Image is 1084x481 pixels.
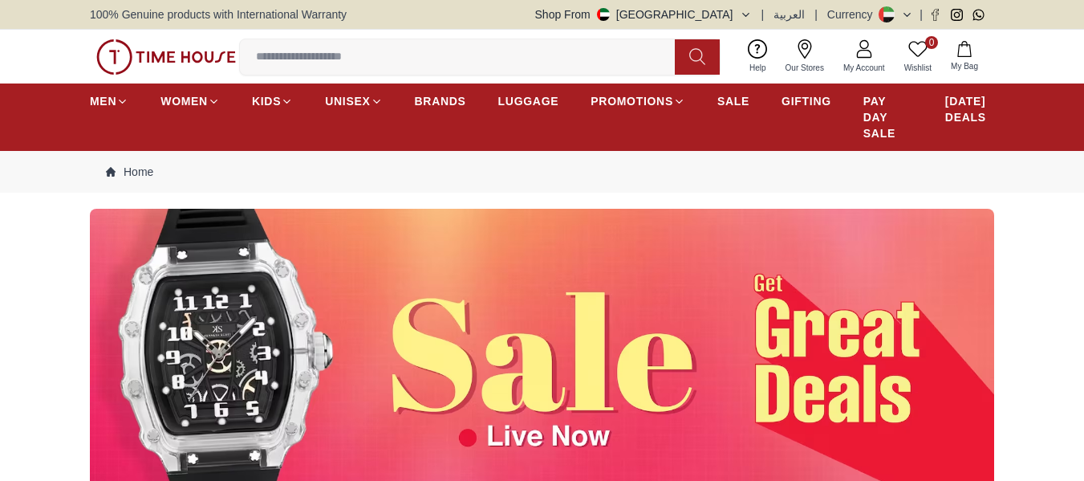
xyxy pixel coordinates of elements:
a: KIDS [252,87,293,116]
a: Home [106,164,153,180]
div: Currency [827,6,879,22]
span: GIFTING [782,93,831,109]
span: WOMEN [160,93,208,109]
a: MEN [90,87,128,116]
a: WOMEN [160,87,220,116]
a: [DATE] DEALS [945,87,994,132]
a: Instagram [951,9,963,21]
img: ... [96,39,236,75]
span: My Account [837,62,891,74]
button: العربية [773,6,805,22]
span: PROMOTIONS [591,93,673,109]
span: 100% Genuine products with International Warranty [90,6,347,22]
a: PAY DAY SALE [863,87,913,148]
span: | [920,6,923,22]
a: Whatsapp [972,9,985,21]
a: SALE [717,87,749,116]
span: Wishlist [898,62,938,74]
a: PROMOTIONS [591,87,685,116]
span: UNISEX [325,93,370,109]
span: KIDS [252,93,281,109]
img: United Arab Emirates [597,8,610,21]
a: Our Stores [776,36,834,77]
span: MEN [90,93,116,109]
span: BRANDS [415,93,466,109]
a: BRANDS [415,87,466,116]
nav: Breadcrumb [90,151,994,193]
span: Help [743,62,773,74]
a: UNISEX [325,87,382,116]
span: 0 [925,36,938,49]
a: GIFTING [782,87,831,116]
a: Facebook [929,9,941,21]
span: SALE [717,93,749,109]
span: | [814,6,818,22]
span: My Bag [944,60,985,72]
span: Our Stores [779,62,830,74]
a: LUGGAGE [498,87,559,116]
span: LUGGAGE [498,93,559,109]
span: [DATE] DEALS [945,93,994,125]
button: Shop From[GEOGRAPHIC_DATA] [535,6,752,22]
button: My Bag [941,38,988,75]
span: | [761,6,765,22]
a: Help [740,36,776,77]
a: 0Wishlist [895,36,941,77]
span: PAY DAY SALE [863,93,913,141]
